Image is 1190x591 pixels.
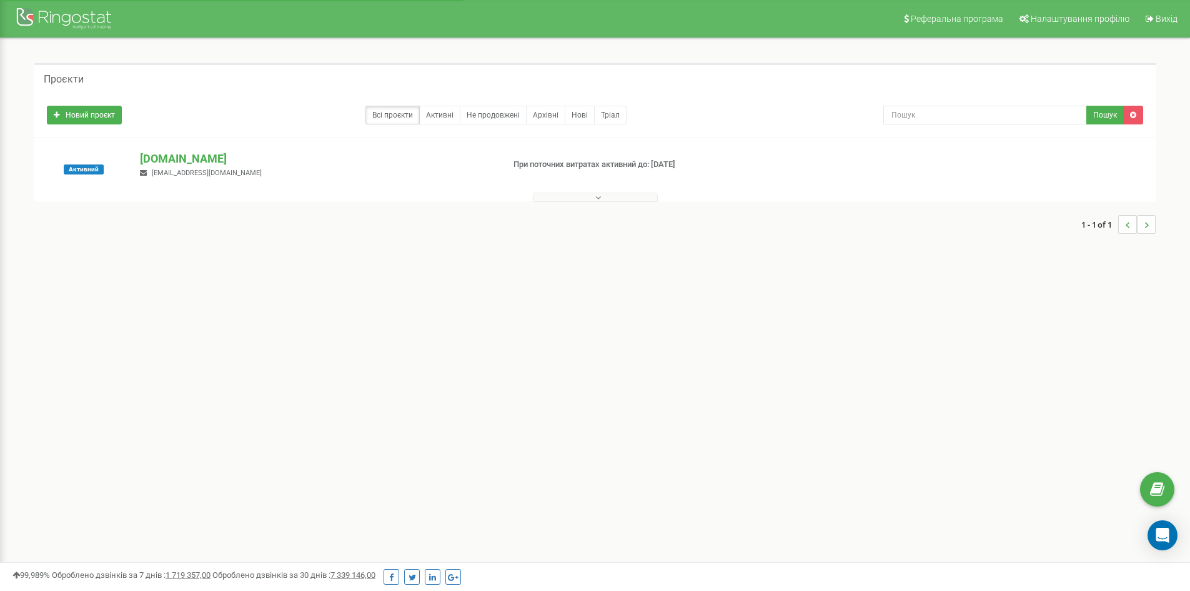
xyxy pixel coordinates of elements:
span: [EMAIL_ADDRESS][DOMAIN_NAME] [152,169,262,177]
a: Не продовжені [460,106,527,124]
a: Архівні [526,106,565,124]
span: Налаштування профілю [1031,14,1129,24]
p: [DOMAIN_NAME] [140,151,493,167]
span: Оброблено дзвінків за 30 днів : [212,570,375,580]
a: Активні [419,106,460,124]
input: Пошук [883,106,1087,124]
span: Реферальна програма [911,14,1003,24]
button: Пошук [1086,106,1124,124]
a: Всі проєкти [365,106,420,124]
span: Вихід [1156,14,1178,24]
span: 99,989% [12,570,50,580]
nav: ... [1081,203,1156,246]
a: Тріал [594,106,627,124]
h5: Проєкти [44,74,84,85]
span: 1 - 1 of 1 [1081,215,1118,234]
span: Оброблено дзвінків за 7 днів : [52,570,211,580]
span: Активний [64,164,104,174]
p: При поточних витратах активний до: [DATE] [513,159,773,171]
a: Новий проєкт [47,106,122,124]
u: 7 339 146,00 [330,570,375,580]
a: Нові [565,106,595,124]
div: Open Intercom Messenger [1148,520,1178,550]
u: 1 719 357,00 [166,570,211,580]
